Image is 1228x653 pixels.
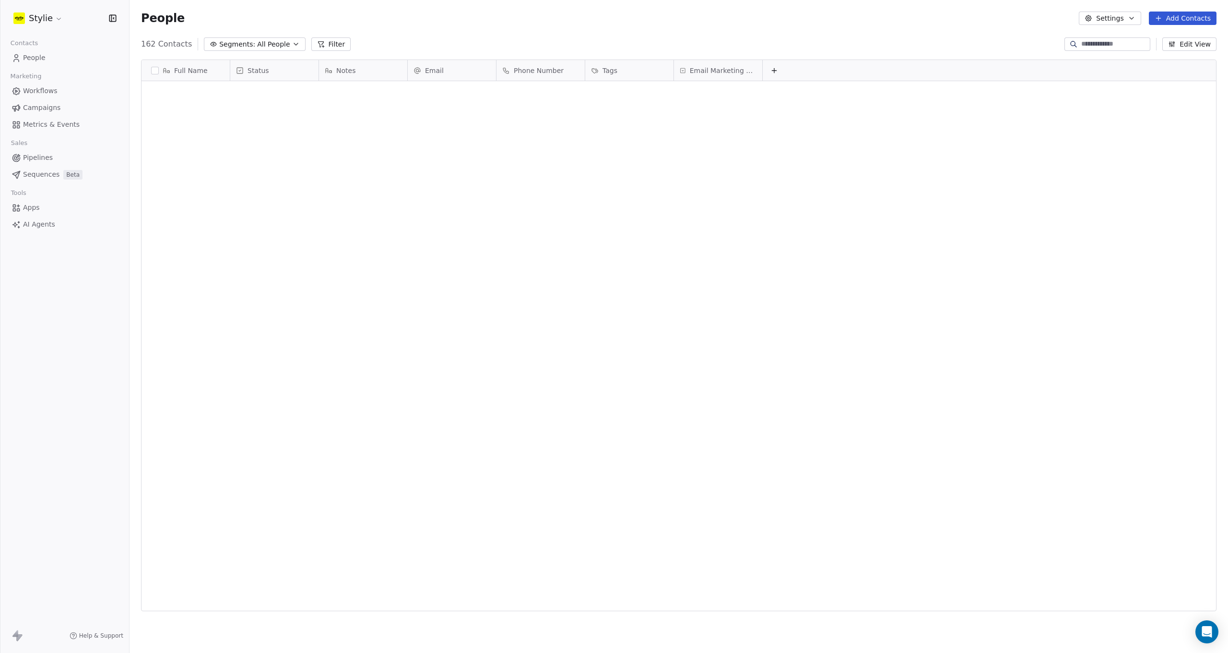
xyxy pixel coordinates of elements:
[23,103,60,113] span: Campaigns
[6,69,46,84] span: Marketing
[408,60,496,81] div: Email
[23,153,53,163] span: Pipelines
[1149,12,1216,25] button: Add Contacts
[7,136,32,150] span: Sales
[142,81,230,612] div: grid
[496,60,585,81] div: Phone Number
[8,50,121,66] a: People
[29,12,53,24] span: Stylie
[23,219,55,230] span: AI Agents
[230,60,319,81] div: Status
[23,203,40,213] span: Apps
[219,39,255,49] span: Segments:
[23,169,59,180] span: Sequences
[174,66,208,75] span: Full Name
[8,200,121,216] a: Apps
[8,100,121,116] a: Campaigns
[8,117,121,133] a: Metrics & Events
[257,39,290,49] span: All People
[63,170,83,180] span: Beta
[7,186,30,200] span: Tools
[23,86,58,96] span: Workflows
[1195,620,1218,643] div: Open Intercom Messenger
[248,66,269,75] span: Status
[8,150,121,166] a: Pipelines
[1162,37,1216,51] button: Edit View
[23,120,80,130] span: Metrics & Events
[70,632,123,640] a: Help & Support
[141,38,192,50] span: 162 Contacts
[336,66,355,75] span: Notes
[142,60,230,81] div: Full Name
[141,11,185,25] span: People
[319,60,407,81] div: Notes
[514,66,564,75] span: Phone Number
[230,81,1217,612] div: grid
[585,60,673,81] div: Tags
[674,60,762,81] div: Email Marketing Consent
[425,66,444,75] span: Email
[79,632,123,640] span: Help & Support
[8,83,121,99] a: Workflows
[1079,12,1141,25] button: Settings
[6,36,42,50] span: Contacts
[311,37,351,51] button: Filter
[23,53,46,63] span: People
[13,12,25,24] img: stylie-square-yellow.svg
[8,217,121,232] a: AI Agents
[602,66,617,75] span: Tags
[690,66,756,75] span: Email Marketing Consent
[8,167,121,182] a: SequencesBeta
[12,10,65,26] button: Stylie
